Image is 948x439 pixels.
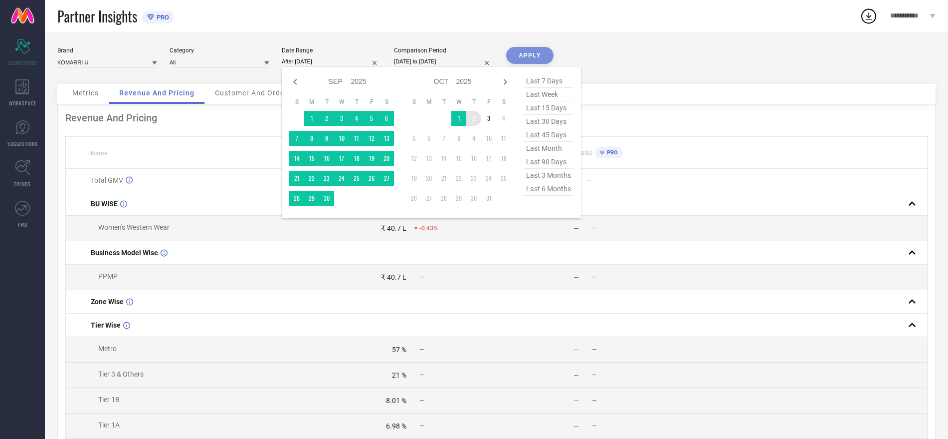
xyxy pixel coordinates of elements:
th: Friday [481,98,496,106]
span: last 30 days [524,115,573,128]
span: SCORECARDS [8,59,37,66]
div: — [573,273,579,281]
td: Fri Sep 19 2025 [364,151,379,166]
th: Saturday [496,98,511,106]
td: Sat Oct 25 2025 [496,171,511,186]
div: — [573,371,579,379]
span: Business Model Wise [91,249,158,257]
span: — [419,346,424,353]
td: Sat Oct 18 2025 [496,151,511,166]
td: Sat Sep 13 2025 [379,131,394,146]
td: Sat Oct 04 2025 [496,111,511,126]
td: Tue Oct 07 2025 [436,131,451,146]
div: — [573,422,579,430]
td: Mon Sep 29 2025 [304,191,319,206]
td: Mon Oct 06 2025 [421,131,436,146]
span: — [419,372,424,379]
span: Revenue And Pricing [119,89,194,97]
td: Tue Sep 09 2025 [319,131,334,146]
td: Wed Sep 24 2025 [334,171,349,186]
td: Sun Sep 14 2025 [289,151,304,166]
span: — [592,346,596,353]
span: Women's Western Wear [98,223,170,231]
span: -0.43% [419,225,438,232]
td: Fri Sep 12 2025 [364,131,379,146]
td: Wed Oct 29 2025 [451,191,466,206]
div: 8.01 % [386,397,406,405]
th: Friday [364,98,379,106]
td: Thu Sep 11 2025 [349,131,364,146]
td: Tue Oct 28 2025 [436,191,451,206]
td: Fri Sep 05 2025 [364,111,379,126]
span: Tier 3 & Others [98,370,144,378]
td: Thu Oct 02 2025 [466,111,481,126]
th: Tuesday [436,98,451,106]
span: PRO [604,149,618,156]
span: PPMP [98,272,118,280]
td: Wed Oct 01 2025 [451,111,466,126]
span: WORKSPACE [9,99,36,107]
td: Sun Oct 19 2025 [406,171,421,186]
th: Thursday [349,98,364,106]
td: Sat Oct 11 2025 [496,131,511,146]
td: Sat Sep 20 2025 [379,151,394,166]
div: Next month [499,76,511,88]
span: — [419,397,424,404]
div: ₹ 40.7 L [381,273,406,281]
div: Previous month [289,76,301,88]
span: Tier 1A [98,421,120,429]
td: Thu Oct 09 2025 [466,131,481,146]
td: Tue Sep 16 2025 [319,151,334,166]
td: Tue Sep 23 2025 [319,171,334,186]
div: — [573,397,579,405]
input: Select date range [282,56,381,67]
span: — [592,372,596,379]
td: Thu Sep 25 2025 [349,171,364,186]
td: Sun Oct 05 2025 [406,131,421,146]
td: Tue Oct 21 2025 [436,171,451,186]
span: — [592,274,596,281]
span: — [592,423,596,430]
td: Mon Sep 08 2025 [304,131,319,146]
span: — [419,423,424,430]
div: Brand [57,47,157,54]
td: Mon Sep 15 2025 [304,151,319,166]
td: Tue Sep 30 2025 [319,191,334,206]
td: Sun Sep 07 2025 [289,131,304,146]
span: — [592,225,596,232]
td: Fri Oct 24 2025 [481,171,496,186]
td: Sun Sep 28 2025 [289,191,304,206]
div: — [573,346,579,354]
span: last 7 days [524,74,573,88]
td: Tue Sep 02 2025 [319,111,334,126]
th: Thursday [466,98,481,106]
span: Tier 1B [98,396,120,404]
td: Mon Oct 20 2025 [421,171,436,186]
td: Fri Oct 03 2025 [481,111,496,126]
td: Thu Sep 04 2025 [349,111,364,126]
td: Fri Oct 31 2025 [481,191,496,206]
div: ₹ 40.7 L [381,224,406,232]
td: Tue Oct 14 2025 [436,151,451,166]
th: Monday [304,98,319,106]
span: TRENDS [14,180,31,188]
th: Monday [421,98,436,106]
span: — [592,397,596,404]
span: last 45 days [524,128,573,142]
span: last 90 days [524,155,573,169]
div: Revenue And Pricing [65,112,928,124]
td: Sun Oct 12 2025 [406,151,421,166]
th: Tuesday [319,98,334,106]
span: last 15 days [524,101,573,115]
th: Saturday [379,98,394,106]
span: FWD [18,221,27,228]
input: Select comparison period [394,56,494,67]
th: Wednesday [451,98,466,106]
td: Fri Oct 10 2025 [481,131,496,146]
div: — [573,224,579,232]
span: BU WISE [91,200,118,208]
span: last month [524,142,573,155]
td: Fri Sep 26 2025 [364,171,379,186]
td: Wed Oct 22 2025 [451,171,466,186]
td: Mon Sep 01 2025 [304,111,319,126]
